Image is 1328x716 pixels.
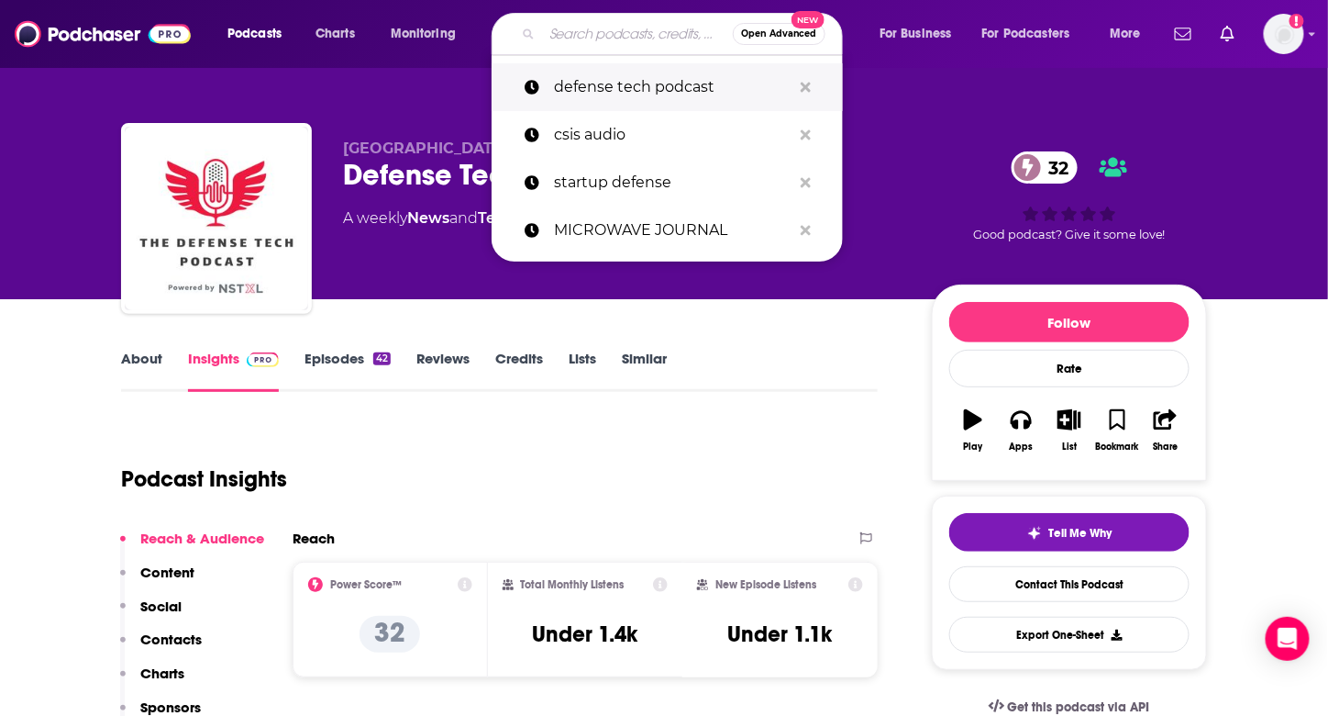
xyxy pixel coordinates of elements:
a: Lists [569,350,596,392]
div: Open Intercom Messenger [1266,617,1310,661]
img: tell me why sparkle [1027,526,1042,541]
div: Play [964,442,983,453]
p: Reach & Audience [140,530,264,547]
div: Apps [1010,442,1034,453]
button: Show profile menu [1264,14,1304,54]
button: Play [949,397,997,464]
span: For Business [880,21,952,47]
button: open menu [215,19,305,49]
a: Show notifications dropdown [1168,18,1199,50]
a: csis audio [492,111,843,159]
a: Show notifications dropdown [1213,18,1242,50]
button: Follow [949,302,1190,342]
img: Defense Tech Podcast [125,127,308,310]
button: Open AdvancedNew [733,23,825,45]
p: Contacts [140,631,202,648]
span: Podcasts [227,21,282,47]
img: Podchaser Pro [247,352,279,367]
span: For Podcasters [982,21,1070,47]
button: Apps [997,397,1045,464]
a: Episodes42 [304,350,391,392]
span: and [449,209,478,227]
a: Tech News [478,209,559,227]
button: open menu [1097,19,1164,49]
a: startup defense [492,159,843,207]
span: Charts [315,21,355,47]
span: New [791,11,824,28]
div: List [1062,442,1077,453]
a: Credits [495,350,543,392]
button: Content [120,564,194,598]
img: Podchaser - Follow, Share and Rate Podcasts [15,17,191,51]
span: Monitoring [391,21,456,47]
div: 32Good podcast? Give it some love! [932,140,1207,253]
div: 42 [373,352,391,365]
h1: Podcast Insights [121,465,287,493]
p: Sponsors [140,699,201,716]
span: Logged in as nbaderrubenstein [1264,14,1304,54]
span: Good podcast? Give it some love! [973,228,1166,241]
button: open menu [970,19,1097,49]
div: Bookmark [1096,442,1139,453]
p: Social [140,598,182,615]
button: Reach & Audience [120,530,264,564]
h2: Reach [293,530,335,547]
p: startup defense [554,159,791,207]
div: Rate [949,350,1190,387]
h2: Total Monthly Listens [521,578,625,591]
button: tell me why sparkleTell Me Why [949,513,1190,552]
button: Charts [120,665,184,699]
a: About [121,350,162,392]
span: Tell Me Why [1049,526,1112,541]
h3: Under 1.1k [728,621,833,648]
div: A weekly podcast [343,207,618,229]
a: Charts [304,19,366,49]
a: MICROWAVE JOURNAL [492,207,843,254]
button: open menu [867,19,975,49]
button: Bookmark [1093,397,1141,464]
a: defense tech podcast [492,63,843,111]
div: Search podcasts, credits, & more... [509,13,860,55]
span: Get this podcast via API [1008,699,1150,715]
h2: Power Score™ [330,578,402,591]
h3: Under 1.4k [532,621,637,648]
button: List [1046,397,1093,464]
button: Social [120,598,182,632]
p: MICROWAVE JOURNAL [554,207,791,254]
span: 32 [1030,151,1078,184]
span: [GEOGRAPHIC_DATA] [343,140,508,157]
p: Charts [140,665,184,682]
span: Open Advanced [741,29,817,39]
button: Contacts [120,631,202,665]
a: Reviews [416,350,470,392]
svg: Add a profile image [1289,14,1304,28]
a: News [407,209,449,227]
a: Similar [622,350,667,392]
h2: New Episode Listens [715,578,816,591]
span: More [1110,21,1141,47]
button: Export One-Sheet [949,617,1190,653]
p: Content [140,564,194,581]
button: Share [1142,397,1190,464]
img: User Profile [1264,14,1304,54]
button: open menu [378,19,480,49]
p: 32 [360,616,420,653]
a: Contact This Podcast [949,566,1190,602]
a: InsightsPodchaser Pro [188,350,279,392]
a: 32 [1012,151,1078,184]
input: Search podcasts, credits, & more... [542,19,733,49]
p: csis audio [554,111,791,159]
div: Share [1153,442,1178,453]
p: defense tech podcast [554,63,791,111]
